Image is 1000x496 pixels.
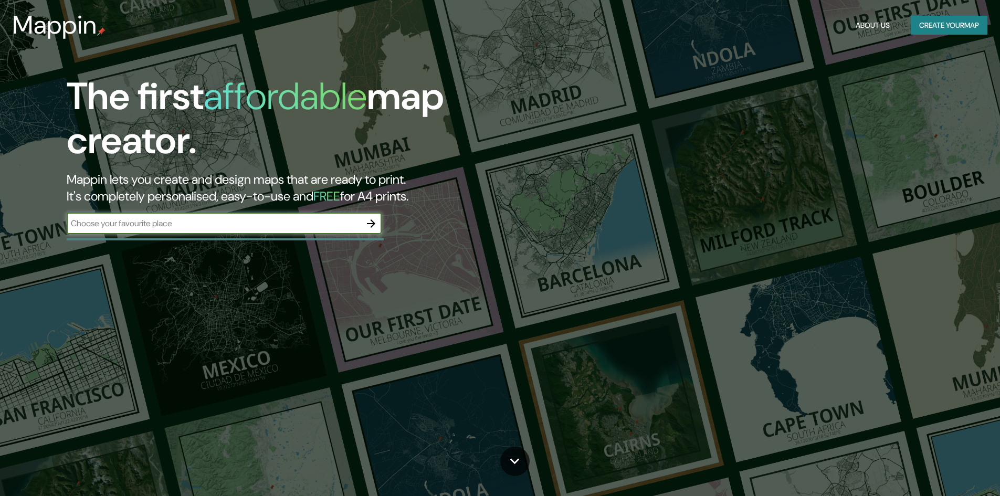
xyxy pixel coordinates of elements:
h1: The first map creator. [67,75,567,171]
h1: affordable [204,72,367,121]
button: Create yourmap [911,16,987,35]
h2: Mappin lets you create and design maps that are ready to print. It's completely personalised, eas... [67,171,567,205]
h5: FREE [313,188,340,204]
img: mappin-pin [97,27,106,36]
h3: Mappin [13,10,97,40]
button: About Us [851,16,894,35]
input: Choose your favourite place [67,217,361,229]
